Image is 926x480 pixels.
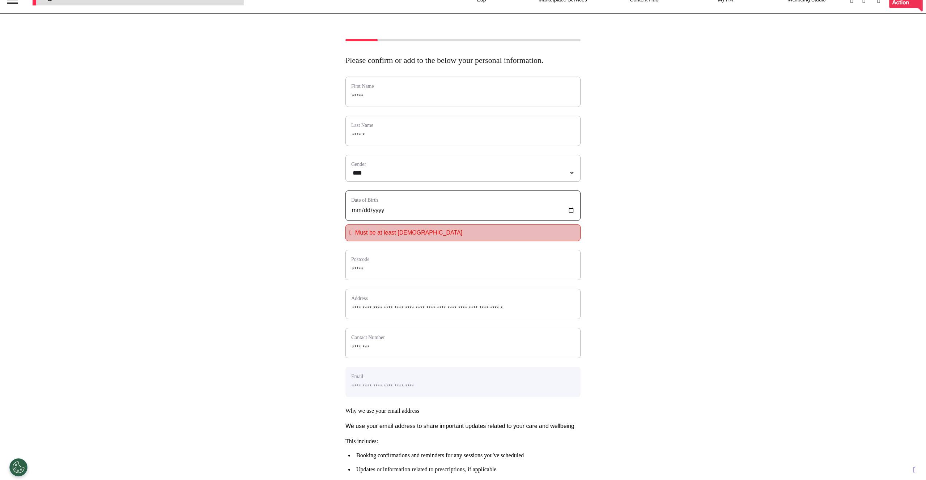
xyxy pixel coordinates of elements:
label: Email [351,373,575,380]
label: Date of Birth [351,196,575,204]
div: Must be at least [DEMOGRAPHIC_DATA] [355,228,462,237]
li: Booking confirmations and reminders for any sessions you've scheduled [348,452,581,459]
label: Gender [351,160,575,168]
label: Postcode [351,256,575,263]
label: Last Name [351,121,575,129]
label: First Name [351,82,575,90]
h3: Why we use your email address [345,407,581,414]
button: Open Preferences [9,458,27,476]
li: Updates or information related to prescriptions, if applicable [348,466,581,473]
label: Contact Number [351,334,575,341]
label: Address [351,295,575,302]
p: We use your email address to share important updates related to your care and wellbeing [345,422,581,430]
h2: Please confirm or add to the below your personal information. [345,56,581,65]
